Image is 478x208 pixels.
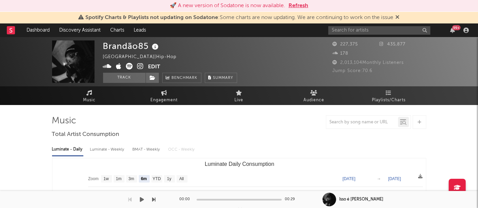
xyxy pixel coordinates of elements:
[52,144,83,155] div: Luminate - Daily
[396,15,400,20] span: Dismiss
[170,2,285,10] div: 🚀 A new version of Sodatone is now available.
[213,76,233,80] span: Summary
[180,195,193,204] div: 00:00
[90,144,126,155] div: Luminate - Weekly
[128,177,134,181] text: 3m
[116,177,121,181] text: 1m
[86,15,394,20] span: : Some charts are now updating. We are continuing to work on the issue
[151,96,178,104] span: Engagement
[333,60,404,65] span: 2,013,104 Monthly Listeners
[127,86,202,105] a: Engagement
[103,40,161,52] div: Brandão85
[388,176,401,181] text: [DATE]
[333,42,358,47] span: 227,375
[141,177,147,181] text: 6m
[377,176,381,181] text: →
[450,28,455,33] button: 99+
[343,176,356,181] text: [DATE]
[340,196,384,203] div: Isso é [PERSON_NAME]
[452,25,461,30] div: 99 +
[83,96,96,104] span: Music
[202,86,277,105] a: Live
[162,73,201,83] a: Benchmark
[285,195,299,204] div: 00:29
[167,177,171,181] text: 1y
[328,26,430,35] input: Search for artists
[235,96,244,104] span: Live
[52,86,127,105] a: Music
[179,177,184,181] text: All
[54,23,105,37] a: Discovery Assistant
[103,177,109,181] text: 1w
[86,15,218,20] span: Spotify Charts & Playlists not updating on Sodatone
[148,63,161,71] button: Edit
[133,144,162,155] div: BMAT - Weekly
[205,73,237,83] button: Summary
[22,23,54,37] a: Dashboard
[303,96,324,104] span: Audience
[129,23,151,37] a: Leads
[333,69,373,73] span: Jump Score: 70.6
[379,42,406,47] span: 435,877
[105,23,129,37] a: Charts
[289,2,308,10] button: Refresh
[52,131,119,139] span: Total Artist Consumption
[372,96,406,104] span: Playlists/Charts
[351,86,426,105] a: Playlists/Charts
[204,161,274,167] text: Luminate Daily Consumption
[277,86,351,105] a: Audience
[172,74,198,82] span: Benchmark
[333,51,349,56] span: 178
[103,53,185,61] div: [GEOGRAPHIC_DATA] | Hip-Hop
[326,120,398,125] input: Search by song name or URL
[103,73,146,83] button: Track
[88,177,99,181] text: Zoom
[152,177,161,181] text: YTD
